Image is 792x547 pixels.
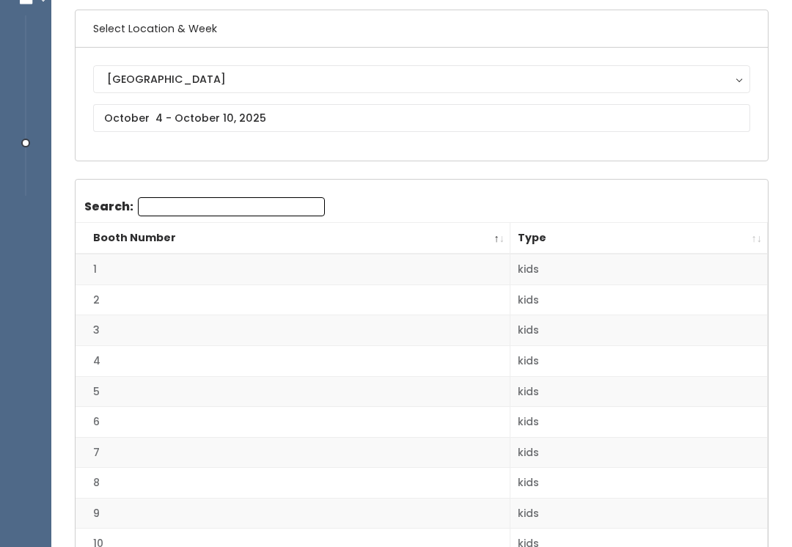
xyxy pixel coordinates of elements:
[510,437,768,468] td: kids
[76,407,510,438] td: 6
[510,376,768,407] td: kids
[93,65,750,93] button: [GEOGRAPHIC_DATA]
[76,437,510,468] td: 7
[76,315,510,346] td: 3
[138,197,325,216] input: Search:
[76,223,510,254] th: Booth Number: activate to sort column descending
[510,498,768,529] td: kids
[510,468,768,499] td: kids
[76,254,510,284] td: 1
[510,315,768,346] td: kids
[76,468,510,499] td: 8
[510,284,768,315] td: kids
[76,376,510,407] td: 5
[76,10,768,48] h6: Select Location & Week
[93,104,750,132] input: October 4 - October 10, 2025
[76,498,510,529] td: 9
[76,284,510,315] td: 2
[510,346,768,377] td: kids
[107,71,736,87] div: [GEOGRAPHIC_DATA]
[84,197,325,216] label: Search:
[510,254,768,284] td: kids
[510,223,768,254] th: Type: activate to sort column ascending
[510,407,768,438] td: kids
[76,346,510,377] td: 4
